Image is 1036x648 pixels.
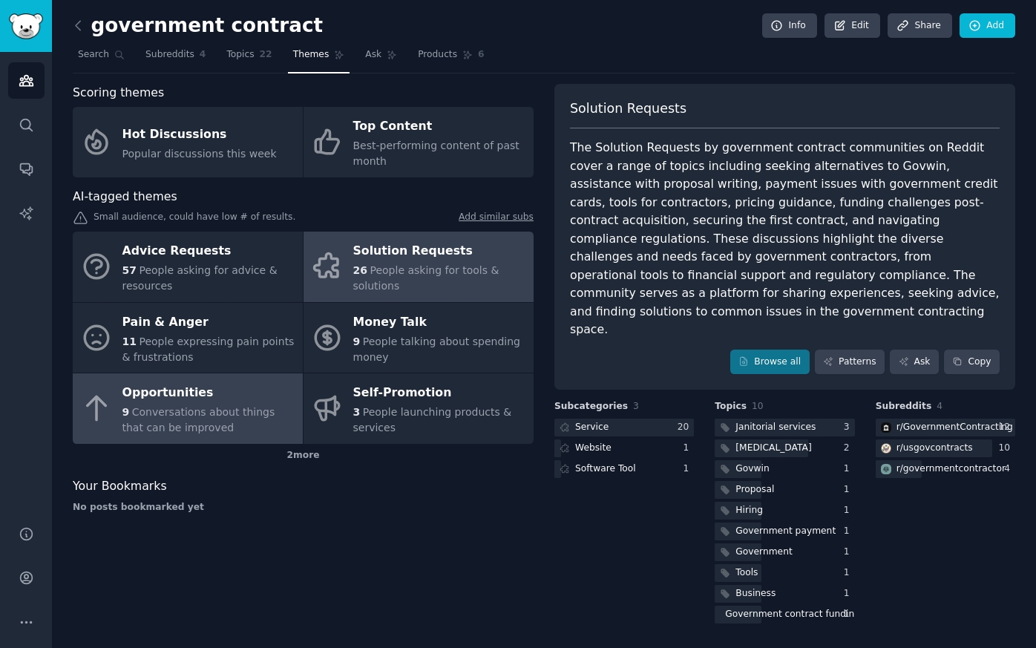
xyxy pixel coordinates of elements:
a: usgovcontractsr/usgovcontracts10 [876,439,1015,458]
img: GovernmentContracting [881,422,891,433]
a: Info [762,13,817,39]
a: Solution Requests26People asking for tools & solutions [304,232,534,302]
a: Themes [288,43,350,73]
span: Subreddits [876,400,932,413]
span: 3 [633,401,639,411]
a: Business1 [715,585,854,603]
a: Add [960,13,1015,39]
a: Subreddits4 [140,43,211,73]
div: Pain & Anger [122,310,295,334]
a: Govwin1 [715,460,854,479]
span: People expressing pain points & frustrations [122,336,295,363]
a: Edit [824,13,880,39]
a: governmentcontractorr/governmentcontractor4 [876,460,1015,479]
div: 1 [683,442,695,455]
span: 9 [353,336,361,347]
a: Software Tool1 [554,460,694,479]
a: Money Talk9People talking about spending money [304,303,534,373]
div: Business [735,587,776,600]
span: 10 [752,401,764,411]
span: Products [418,48,457,62]
a: Browse all [730,350,810,375]
a: Search [73,43,130,73]
span: 22 [260,48,272,62]
div: Govwin [735,462,769,476]
div: 1 [844,608,855,621]
div: 2 more [73,444,534,468]
span: AI-tagged themes [73,188,177,206]
a: Government1 [715,543,854,562]
div: Software Tool [575,462,636,476]
a: Patterns [815,350,885,375]
img: governmentcontractor [881,464,891,474]
div: r/ GovernmentContracting [896,421,1013,434]
div: Self-Promotion [353,382,526,405]
div: Government [735,546,792,559]
div: 1 [844,566,855,580]
div: The Solution Requests by government contract communities on Reddit cover a range of topics includ... [570,139,1000,339]
span: People talking about spending money [353,336,520,363]
div: Website [575,442,612,455]
span: People launching products & services [353,406,512,433]
div: Hot Discussions [122,122,277,146]
span: 57 [122,264,137,276]
div: 1 [844,483,855,497]
span: Topics [715,400,747,413]
span: 4 [937,401,942,411]
div: Small audience, could have low # of results. [73,211,534,226]
span: People asking for tools & solutions [353,264,499,292]
div: Top Content [353,115,526,139]
span: Conversations about things that can be improved [122,406,275,433]
a: Products6 [413,43,489,73]
div: 1 [844,525,855,538]
a: Pain & Anger11People expressing pain points & frustrations [73,303,303,373]
a: Proposal1 [715,481,854,500]
a: Opportunities9Conversations about things that can be improved [73,373,303,444]
a: Advice Requests57People asking for advice & resources [73,232,303,302]
div: Hiring [735,504,763,517]
div: 10 [998,442,1015,455]
a: Janitorial services3 [715,419,854,437]
div: Solution Requests [353,240,526,264]
a: Tools1 [715,564,854,583]
span: Subreddits [145,48,194,62]
a: Hiring1 [715,502,854,520]
a: Website1 [554,439,694,458]
div: 1 [683,462,695,476]
a: [MEDICAL_DATA]2 [715,439,854,458]
span: Subcategories [554,400,628,413]
div: Opportunities [122,382,295,405]
a: Ask [890,350,939,375]
a: Top ContentBest-performing content of past month [304,107,534,177]
a: Share [888,13,951,39]
div: Government payment [735,525,836,538]
div: No posts bookmarked yet [73,501,534,514]
a: Hot DiscussionsPopular discussions this week [73,107,303,177]
div: r/ governmentcontractor [896,462,1006,476]
div: 1 [844,587,855,600]
span: Topics [226,48,254,62]
div: Janitorial services [735,421,816,434]
div: 1 [844,462,855,476]
a: Ask [360,43,402,73]
span: Themes [293,48,330,62]
button: Copy [944,350,1000,375]
span: 3 [353,406,361,418]
img: GummySearch logo [9,13,43,39]
span: 9 [122,406,130,418]
div: Proposal [735,483,774,497]
div: 20 [678,421,695,434]
span: Search [78,48,109,62]
a: Government contract funding1 [715,606,854,624]
img: usgovcontracts [881,443,891,454]
div: 3 [844,421,855,434]
div: 12 [998,421,1015,434]
span: 6 [478,48,485,62]
span: 11 [122,336,137,347]
a: Topics22 [221,43,277,73]
div: Tools [735,566,758,580]
div: 2 [844,442,855,455]
div: 1 [844,546,855,559]
a: GovernmentContractingr/GovernmentContracting12 [876,419,1015,437]
div: Service [575,421,609,434]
